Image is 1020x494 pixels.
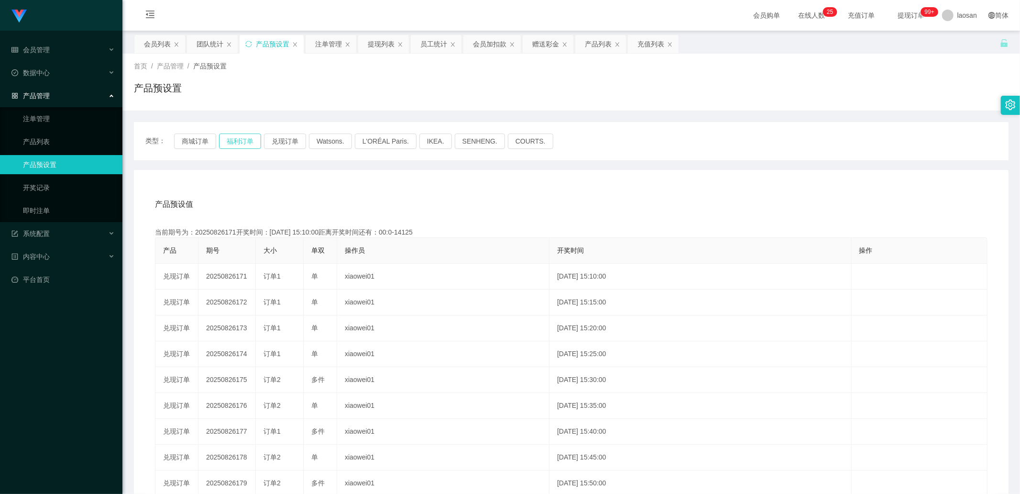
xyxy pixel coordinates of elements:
img: logo.9652507e.png [11,10,27,23]
i: 图标: close [614,42,620,47]
div: 当前期号为：20250826171开奖时间：[DATE] 15:10:00距离开奖时间还有：00:0-14125 [155,227,987,237]
span: 单 [311,402,318,409]
sup: 976 [921,7,938,17]
button: SENHENG. [455,134,505,149]
span: 内容中心 [11,253,50,260]
a: 产品列表 [23,132,115,151]
button: L'ORÉAL Paris. [355,134,417,149]
div: 赠送彩金 [532,35,559,53]
button: COURTS. [508,134,553,149]
i: 图标: form [11,230,18,237]
a: 图标: dashboard平台首页 [11,270,115,289]
span: 类型： [145,134,174,149]
div: 充值列表 [637,35,664,53]
td: 20250826177 [198,419,256,445]
td: xiaowei01 [337,419,549,445]
td: [DATE] 15:10:00 [549,264,852,290]
i: 图标: close [292,42,298,47]
span: 期号 [206,247,219,254]
td: [DATE] 15:30:00 [549,367,852,393]
button: Watsons. [309,134,352,149]
td: xiaowei01 [337,341,549,367]
span: 会员管理 [11,46,50,54]
div: 产品列表 [585,35,612,53]
td: xiaowei01 [337,393,549,419]
td: 兑现订单 [155,290,198,315]
span: 产品管理 [11,92,50,100]
td: 20250826171 [198,264,256,290]
span: 单 [311,453,318,461]
div: 员工统计 [420,35,447,53]
button: 福利订单 [219,134,261,149]
span: 单 [311,298,318,306]
div: 产品预设置 [256,35,289,53]
span: 订单1 [263,350,281,358]
i: 图标: setting [1005,100,1016,110]
span: 操作 [859,247,873,254]
span: 多件 [311,376,325,383]
span: 数据中心 [11,69,50,77]
span: 大小 [263,247,277,254]
span: 操作员 [345,247,365,254]
span: 多件 [311,427,325,435]
i: 图标: close [174,42,179,47]
i: 图标: unlock [1000,39,1009,47]
div: 会员加扣款 [473,35,506,53]
td: 兑现订单 [155,264,198,290]
i: 图标: close [667,42,673,47]
i: 图标: menu-fold [134,0,166,31]
i: 图标: close [397,42,403,47]
span: 单双 [311,247,325,254]
td: [DATE] 15:45:00 [549,445,852,471]
td: 20250826174 [198,341,256,367]
td: [DATE] 15:15:00 [549,290,852,315]
i: 图标: close [450,42,456,47]
span: 订单1 [263,272,281,280]
i: 图标: sync [245,41,252,47]
span: / [151,62,153,70]
div: 团队统计 [197,35,223,53]
span: 订单2 [263,479,281,487]
i: 图标: global [988,12,995,19]
span: 订单1 [263,298,281,306]
div: 注单管理 [315,35,342,53]
td: xiaowei01 [337,367,549,393]
i: 图标: close [226,42,232,47]
a: 即时注单 [23,201,115,220]
td: [DATE] 15:35:00 [549,393,852,419]
h1: 产品预设置 [134,81,182,95]
i: 图标: appstore-o [11,92,18,99]
td: 兑现订单 [155,445,198,471]
span: 订单2 [263,376,281,383]
td: 兑现订单 [155,393,198,419]
span: 单 [311,324,318,332]
span: 单 [311,272,318,280]
span: 产品 [163,247,176,254]
i: 图标: close [345,42,351,47]
span: 在线人数 [794,12,830,19]
p: 2 [827,7,830,17]
span: / [187,62,189,70]
button: 商城订单 [174,134,216,149]
button: IKEA. [419,134,452,149]
td: 20250826172 [198,290,256,315]
td: xiaowei01 [337,315,549,341]
td: xiaowei01 [337,290,549,315]
i: 图标: close [509,42,515,47]
td: [DATE] 15:40:00 [549,419,852,445]
a: 注单管理 [23,109,115,128]
a: 产品预设置 [23,155,115,174]
i: 图标: close [562,42,568,47]
span: 订单1 [263,427,281,435]
td: [DATE] 15:20:00 [549,315,852,341]
span: 订单2 [263,453,281,461]
td: 20250826175 [198,367,256,393]
span: 开奖时间 [557,247,584,254]
td: 兑现订单 [155,341,198,367]
span: 多件 [311,479,325,487]
span: 产品管理 [157,62,184,70]
td: 20250826176 [198,393,256,419]
i: 图标: profile [11,253,18,260]
button: 兑现订单 [264,134,306,149]
td: xiaowei01 [337,445,549,471]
